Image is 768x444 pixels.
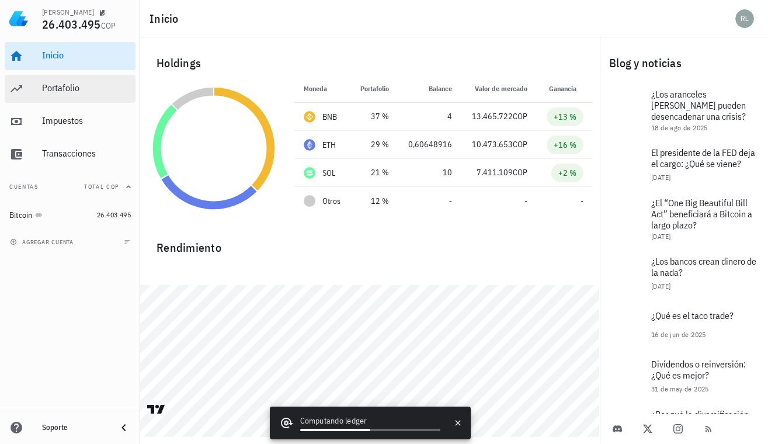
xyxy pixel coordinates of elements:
a: Dividendos o reinversión: ¿Qué es mejor? 31 de may de 2025 [600,351,768,402]
span: ¿Los bancos crean dinero de la nada? [651,255,756,278]
span: COP [101,20,116,31]
div: Bitcoin [9,210,33,220]
a: Inicio [5,42,135,70]
div: Soporte [42,423,107,432]
span: Dividendos o reinversión: ¿Qué es mejor? [651,358,746,381]
div: BNB [322,111,338,123]
span: Ganancia [549,84,583,93]
a: Charting by TradingView [146,404,166,415]
div: +16 % [554,139,576,151]
div: Inicio [42,50,131,61]
div: Blog y noticias [600,44,768,82]
div: Impuestos [42,115,131,126]
span: COP [513,167,527,178]
th: Valor de mercado [461,75,537,103]
span: - [581,196,583,206]
div: +13 % [554,111,576,123]
div: Transacciones [42,148,131,159]
button: CuentasTotal COP [5,173,135,201]
span: [DATE] [651,282,670,290]
div: Rendimiento [147,229,593,257]
div: 21 % [360,166,389,179]
span: 16 de jun de 2025 [651,330,706,339]
a: Transacciones [5,140,135,168]
button: agregar cuenta [7,236,79,248]
div: ETH [322,139,336,151]
h1: Inicio [150,9,183,28]
span: - [449,196,452,206]
span: 18 de ago de 2025 [651,123,708,132]
th: Portafolio [350,75,398,103]
span: 26.403.495 [97,210,131,219]
a: ¿Los aranceles [PERSON_NAME] pueden desencadenar una crisis? 18 de ago de 2025 [600,82,768,139]
span: El presidente de la FED deja el cargo: ¿Qué se viene? [651,147,755,169]
span: ¿Qué es el taco trade? [651,310,734,321]
a: Impuestos [5,107,135,136]
a: ¿Qué es el taco trade? 16 de jun de 2025 [600,299,768,351]
span: COP [513,111,527,122]
div: +2 % [558,167,576,179]
div: Computando ledger [300,415,440,429]
div: SOL-icon [304,167,315,179]
span: [DATE] [651,173,670,182]
span: Total COP [84,183,119,190]
span: [DATE] [651,232,670,241]
a: El presidente de la FED deja el cargo: ¿Qué se viene? [DATE] [600,139,768,190]
th: Moneda [294,75,350,103]
div: SOL [322,167,336,179]
span: ¿Los aranceles [PERSON_NAME] pueden desencadenar una crisis? [651,88,746,122]
div: 4 [408,110,452,123]
div: 0,60648916 [408,138,452,151]
div: 37 % [360,110,389,123]
a: Bitcoin 26.403.495 [5,201,135,229]
span: Otros [322,195,340,207]
div: 29 % [360,138,389,151]
span: agregar cuenta [12,238,74,246]
div: avatar [735,9,754,28]
a: ¿El “One Big Beautiful Bill Act” beneficiará a Bitcoin a largo plazo? [DATE] [600,190,768,248]
a: Portafolio [5,75,135,103]
div: 12 % [360,195,389,207]
div: BNB-icon [304,111,315,123]
div: Portafolio [42,82,131,93]
span: - [524,196,527,206]
span: 26.403.495 [42,16,101,32]
span: 7.411.109 [477,167,513,178]
div: ETH-icon [304,139,315,151]
div: Holdings [147,44,593,82]
span: 31 de may de 2025 [651,384,709,393]
span: 13.465.722 [472,111,513,122]
th: Balance [398,75,461,103]
div: 10 [408,166,452,179]
img: LedgiFi [9,9,28,28]
span: COP [513,139,527,150]
div: [PERSON_NAME] [42,8,94,17]
span: ¿El “One Big Beautiful Bill Act” beneficiará a Bitcoin a largo plazo? [651,197,752,231]
a: ¿Los bancos crean dinero de la nada? [DATE] [600,248,768,299]
span: 10.473.653 [472,139,513,150]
